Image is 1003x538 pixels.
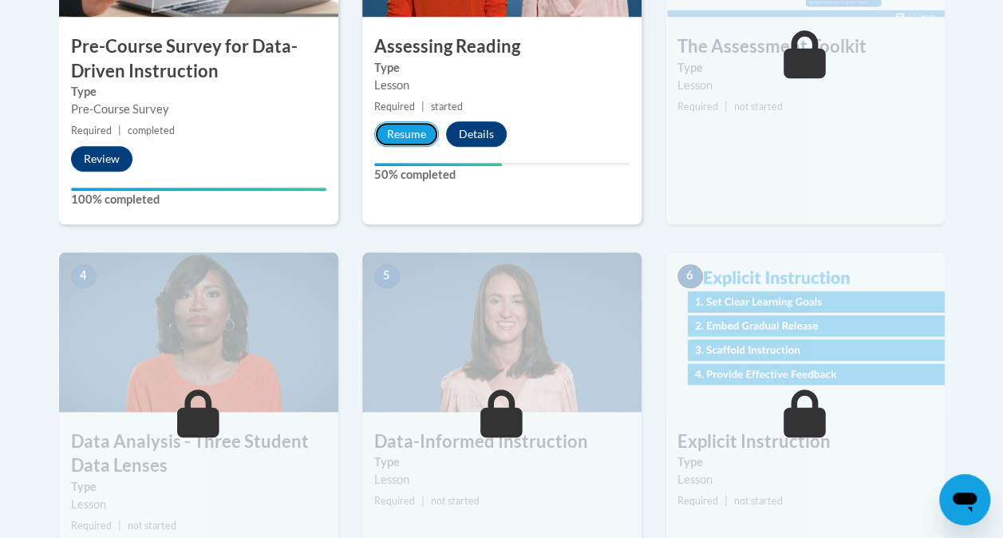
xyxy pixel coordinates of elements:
[431,495,480,507] span: not started
[734,101,783,113] span: not started
[374,264,400,288] span: 5
[677,77,933,94] div: Lesson
[374,495,415,507] span: Required
[665,34,945,59] h3: The Assessment Toolkit
[446,121,507,147] button: Details
[59,34,338,84] h3: Pre-Course Survey for Data-Driven Instruction
[725,495,728,507] span: |
[374,101,415,113] span: Required
[71,83,326,101] label: Type
[71,146,132,172] button: Review
[665,252,945,412] img: Course Image
[431,101,463,113] span: started
[71,101,326,118] div: Pre-Course Survey
[362,34,642,59] h3: Assessing Reading
[677,101,718,113] span: Required
[128,520,176,532] span: not started
[734,495,783,507] span: not started
[421,101,424,113] span: |
[374,166,630,184] label: 50% completed
[677,453,933,471] label: Type
[71,496,326,513] div: Lesson
[71,520,112,532] span: Required
[128,125,175,136] span: completed
[71,191,326,208] label: 100% completed
[374,471,630,489] div: Lesson
[362,252,642,412] img: Course Image
[725,101,728,113] span: |
[939,474,990,525] iframe: Button to launch messaging window
[118,125,121,136] span: |
[71,188,326,191] div: Your progress
[71,264,97,288] span: 4
[374,121,439,147] button: Resume
[374,77,630,94] div: Lesson
[362,429,642,454] h3: Data-Informed Instruction
[71,125,112,136] span: Required
[665,429,945,454] h3: Explicit Instruction
[677,495,718,507] span: Required
[374,163,502,166] div: Your progress
[677,471,933,489] div: Lesson
[71,478,326,496] label: Type
[677,264,703,288] span: 6
[374,59,630,77] label: Type
[118,520,121,532] span: |
[374,453,630,471] label: Type
[421,495,424,507] span: |
[59,429,338,479] h3: Data Analysis - Three Student Data Lenses
[677,59,933,77] label: Type
[59,252,338,412] img: Course Image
